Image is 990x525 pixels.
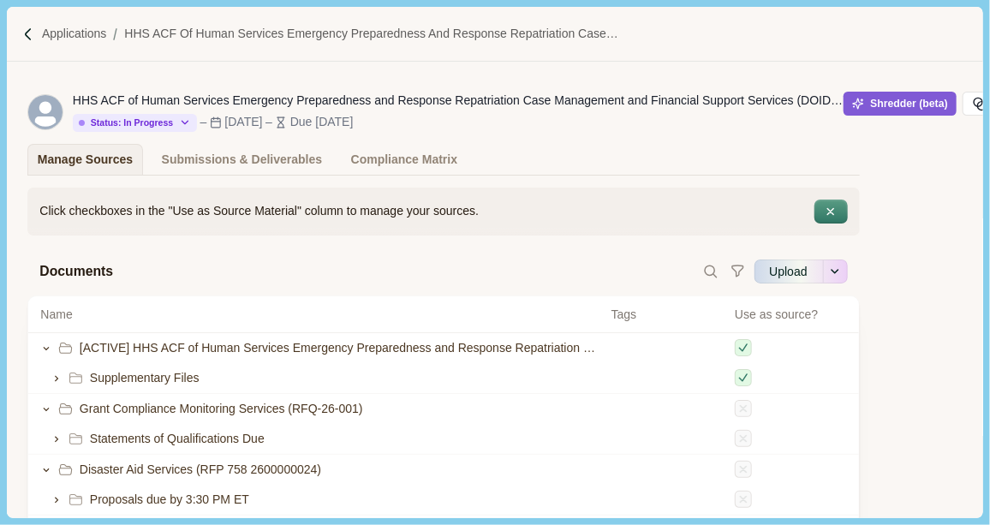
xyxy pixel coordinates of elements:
div: – [200,113,207,131]
span: Click checkboxes in the "Use as Source Material" column to manage your sources. [39,202,479,220]
span: Disaster Aid Services (RFP 758 2600000024) [80,461,321,479]
a: Applications [42,25,107,43]
div: [DATE] [224,113,262,131]
span: Supplementary Files [90,369,200,387]
button: Shredder (beta) [844,92,957,116]
div: HHS ACF of Human Services Emergency Preparedness and Response Repatriation Case Management and Fi... [73,92,844,110]
span: Tags [611,306,723,324]
a: Manage Sources [27,144,142,175]
span: Proposals due by 3:30 PM ET [90,491,249,509]
a: Compliance Matrix [341,144,467,175]
span: [ACTIVE] HHS ACF of Human Services Emergency Preparedness and Response Repatriation Case Manageme... [80,339,599,357]
div: Due [DATE] [290,113,354,131]
div: Submissions & Deliverables [162,145,323,175]
div: – [265,113,272,131]
img: Forward slash icon [21,27,36,42]
span: Use as source? [735,306,818,324]
svg: avatar [28,95,63,129]
span: Documents [39,261,113,283]
div: Compliance Matrix [351,145,457,175]
button: See more options [824,258,848,285]
div: Manage Sources [38,145,133,175]
span: Grant Compliance Monitoring Services (RFQ-26-001) [80,400,363,418]
a: HHS ACF of Human Services Emergency Preparedness and Response Repatriation Case Management and Fi... [124,25,619,43]
span: Name [40,306,72,324]
span: Statements of Qualifications Due [90,430,265,448]
a: Submissions & Deliverables [152,144,332,175]
button: Status: In Progress [73,114,197,132]
img: Forward slash icon [106,27,124,42]
div: Status: In Progress [79,117,173,128]
button: Upload [754,258,823,285]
